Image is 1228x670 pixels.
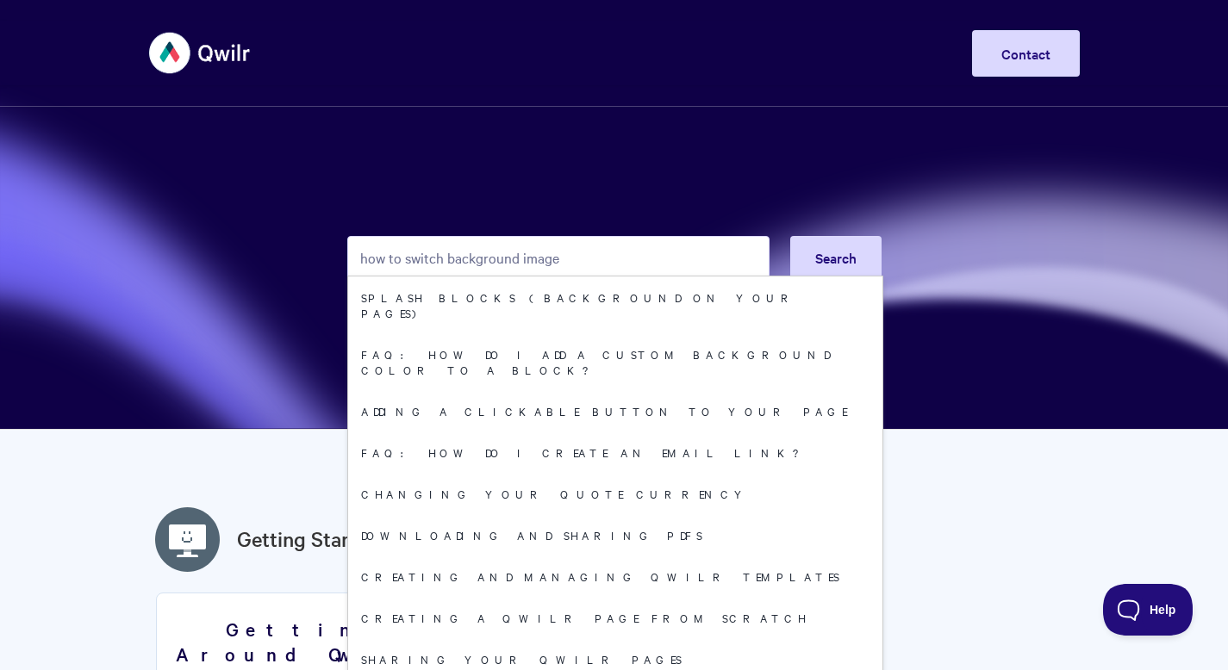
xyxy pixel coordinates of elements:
a: Getting Started [237,524,379,555]
a: Changing Your Quote Currency [348,473,882,514]
a: Adding a Clickable Button to your Page [348,390,882,431]
a: FAQ: How do I create an email link? [348,431,882,473]
a: Downloading and sharing PDFs [348,514,882,555]
iframe: Toggle Customer Support [1103,584,1194,636]
a: Splash Blocks (Background on your Pages) [348,276,882,333]
a: Creating a Qwilr Page from Scratch [348,597,882,638]
a: Contact [972,30,1080,77]
button: Search [790,236,882,279]
a: Creating and managing Qwilr Templates [348,555,882,597]
img: Qwilr Help Center [149,21,252,85]
input: Search the knowledge base [347,236,770,279]
a: FAQ: How do I add a custom background color to a block? [348,333,882,390]
h3: Getting Around Qwilr [167,617,437,666]
span: Search [815,248,857,267]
